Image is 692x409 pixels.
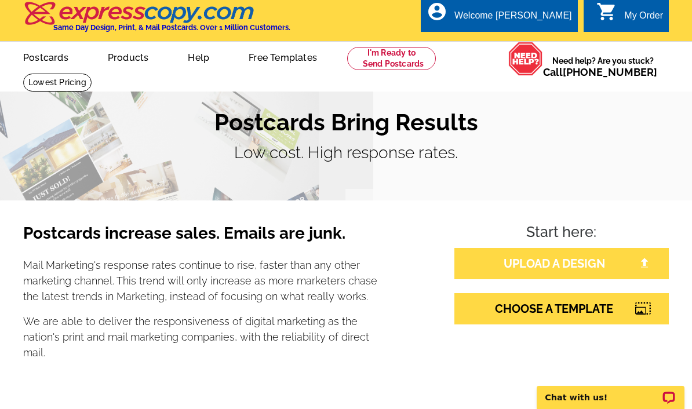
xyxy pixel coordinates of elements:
img: file-upload-white.png [639,258,650,268]
a: Postcards [5,43,87,70]
a: UPLOAD A DESIGN [454,248,669,279]
span: Call [543,66,657,78]
a: shopping_cart My Order [596,9,663,23]
a: Products [89,43,167,70]
h1: Postcards Bring Results [23,108,669,136]
i: shopping_cart [596,1,617,22]
div: My Order [624,10,663,27]
div: Welcome [PERSON_NAME] [454,10,571,27]
a: [PHONE_NUMBER] [563,66,657,78]
a: CHOOSE A TEMPLATE [454,293,669,324]
a: Help [169,43,228,70]
h4: Same Day Design, Print, & Mail Postcards. Over 1 Million Customers. [53,23,290,32]
a: Same Day Design, Print, & Mail Postcards. Over 1 Million Customers. [23,10,290,32]
a: Free Templates [230,43,336,70]
h4: Start here: [454,224,669,243]
h3: Postcards increase sales. Emails are junk. [23,224,392,253]
iframe: LiveChat chat widget [529,373,692,409]
p: Mail Marketing's response rates continue to rise, faster than any other marketing channel. This t... [23,257,392,304]
p: We are able to deliver the responsiveness of digital marketing as the nation's print and mail mar... [23,313,392,360]
img: help [508,42,543,76]
span: Need help? Are you stuck? [543,55,663,78]
i: account_circle [427,1,447,22]
p: Low cost. High response rates. [23,141,669,165]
